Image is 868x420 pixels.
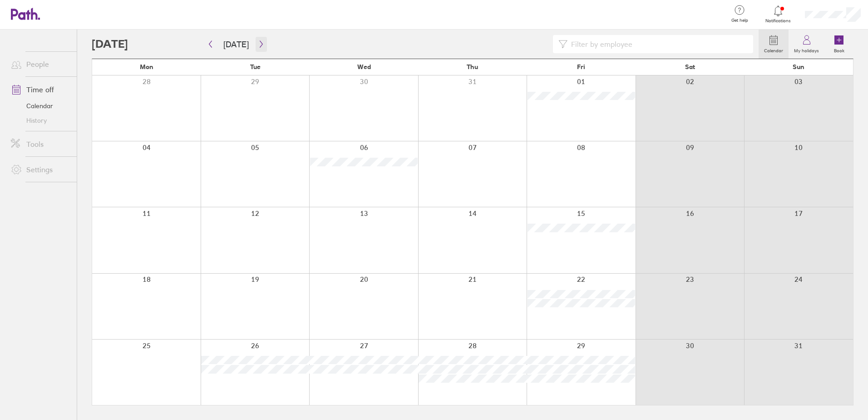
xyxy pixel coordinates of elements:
[759,30,789,59] a: Calendar
[4,160,77,179] a: Settings
[824,30,853,59] a: Book
[216,37,256,52] button: [DATE]
[764,5,793,24] a: Notifications
[759,45,789,54] label: Calendar
[467,63,478,70] span: Thu
[829,45,850,54] label: Book
[4,55,77,73] a: People
[764,18,793,24] span: Notifications
[725,18,755,23] span: Get help
[789,30,824,59] a: My holidays
[4,135,77,153] a: Tools
[4,80,77,99] a: Time off
[357,63,371,70] span: Wed
[4,99,77,113] a: Calendar
[577,63,585,70] span: Fri
[685,63,695,70] span: Sat
[250,63,261,70] span: Tue
[793,63,804,70] span: Sun
[140,63,153,70] span: Mon
[567,35,748,53] input: Filter by employee
[4,113,77,128] a: History
[789,45,824,54] label: My holidays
